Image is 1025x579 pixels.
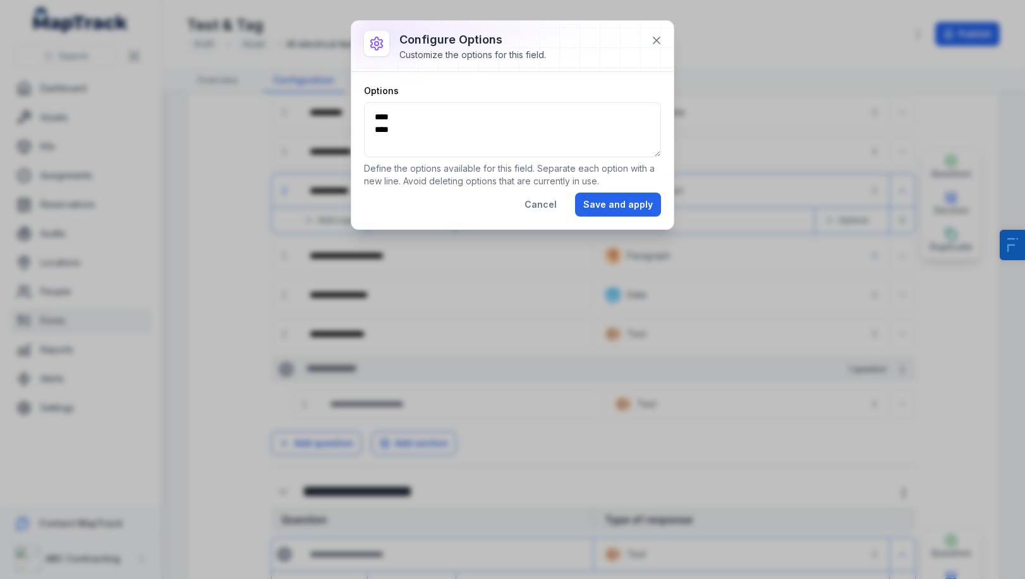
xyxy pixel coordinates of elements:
[399,31,546,49] h3: Configure options
[575,193,661,217] button: Save and apply
[399,49,546,61] div: Customize the options for this field.
[516,193,565,217] button: Cancel
[364,162,661,188] p: Define the options available for this field. Separate each option with a new line. Avoid deleting...
[364,85,399,97] label: Options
